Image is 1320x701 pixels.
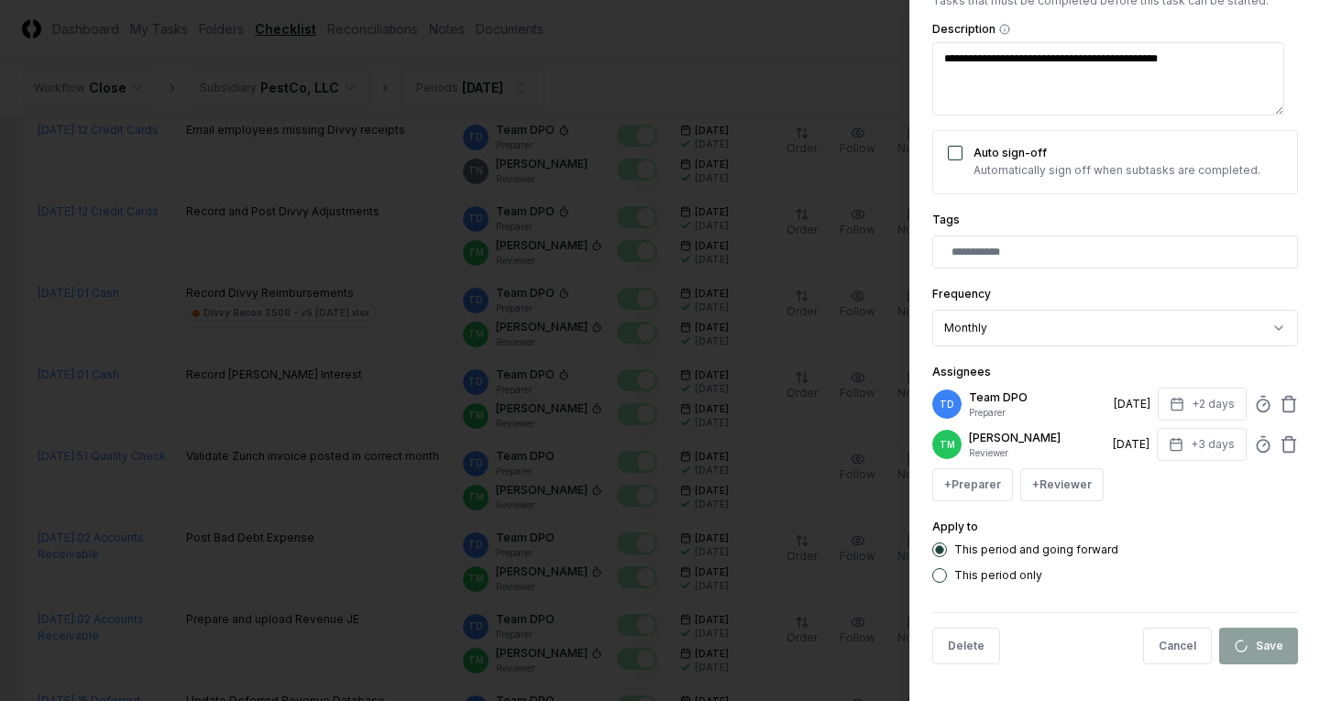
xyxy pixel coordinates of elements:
[969,446,1105,460] p: Reviewer
[969,389,1106,406] p: Team DPO
[940,438,955,452] span: TM
[954,570,1042,581] label: This period only
[932,365,991,378] label: Assignees
[940,398,954,411] span: TD
[932,520,978,533] label: Apply to
[932,24,1298,35] label: Description
[954,544,1118,555] label: This period and going forward
[969,430,1105,446] p: [PERSON_NAME]
[932,213,960,226] label: Tags
[1158,388,1247,421] button: +2 days
[973,146,1047,159] label: Auto sign-off
[999,24,1010,35] button: Description
[1113,436,1149,453] div: [DATE]
[973,162,1260,179] p: Automatically sign off when subtasks are completed.
[932,628,1000,664] button: Delete
[932,287,991,301] label: Frequency
[969,406,1106,420] p: Preparer
[932,468,1013,501] button: +Preparer
[1157,428,1247,461] button: +3 days
[1020,468,1104,501] button: +Reviewer
[1114,396,1150,412] div: [DATE]
[1143,628,1212,664] button: Cancel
